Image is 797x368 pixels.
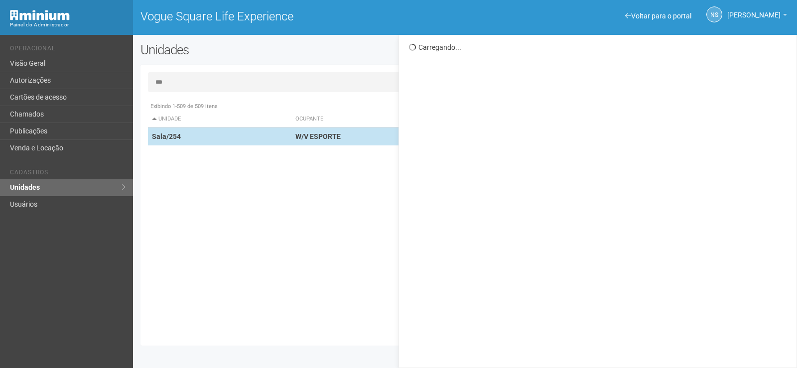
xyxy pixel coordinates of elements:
a: [PERSON_NAME] [727,12,787,20]
th: Unidade: activate to sort column descending [148,111,291,127]
a: Voltar para o portal [625,12,691,20]
h1: Vogue Square Life Experience [140,10,458,23]
strong: Sala/254 [152,132,181,140]
h2: Unidades [140,42,402,57]
th: Ocupante: activate to sort column ascending [291,111,553,127]
div: Exibindo 1-509 de 509 itens [148,102,784,111]
li: Operacional [10,45,126,55]
img: Minium [10,10,70,20]
div: Painel do Administrador [10,20,126,29]
span: Nicolle Silva [727,1,781,19]
div: Carregando... [409,43,789,52]
li: Cadastros [10,169,126,179]
a: NS [706,6,722,22]
strong: W/V ESPORTE [295,132,341,140]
